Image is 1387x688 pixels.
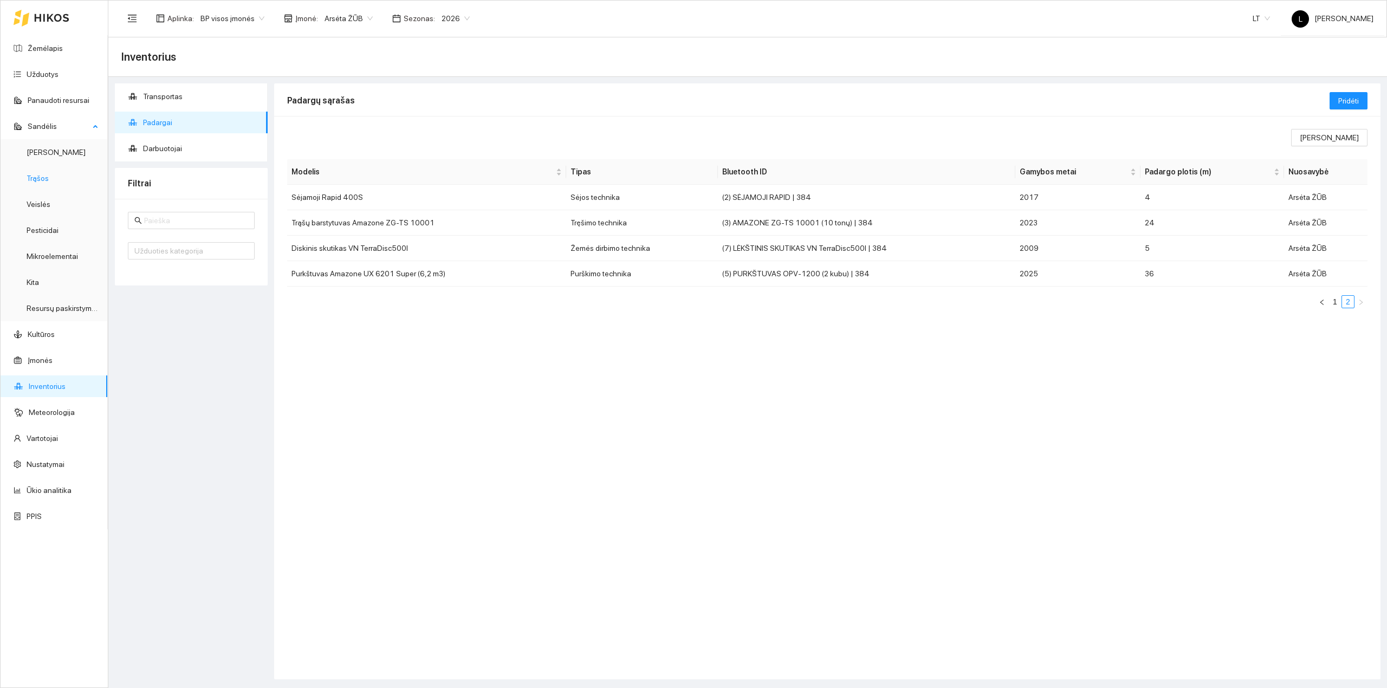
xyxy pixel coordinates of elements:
a: Užduotys [27,70,59,79]
th: Nuosavybė [1284,159,1367,185]
li: Pirmyn [1354,295,1367,308]
span: shop [284,14,293,23]
li: Atgal [1315,295,1328,308]
span: menu-fold [127,14,137,23]
span: Modelis [291,166,554,178]
th: Bluetooth ID [718,159,1015,185]
th: this column's title is Gamybos metai,this column is sortable [1015,159,1141,185]
th: this column's title is Padargo plotis (m),this column is sortable [1140,159,1284,185]
a: Kultūros [28,330,55,339]
td: (3) AMAZONE ZG-TS 10001 (10 tonų) | 384 [718,210,1015,236]
td: 2025 [1015,261,1141,287]
span: Sandėlis [28,115,89,137]
span: Padargo plotis (m) [1145,166,1271,178]
td: 24 [1140,210,1284,236]
span: Arsėta ŽŪB [325,10,373,27]
td: Tręšimo technika [566,210,718,236]
a: 1 [1329,296,1341,308]
span: search [134,217,142,224]
button: Pridėti [1330,92,1367,109]
span: left [1319,299,1325,306]
div: Filtrai [128,168,255,199]
span: LT [1253,10,1270,27]
a: Kita [27,278,39,287]
td: 2023 [1015,210,1141,236]
td: Sėjamoji Rapid 400S [287,185,566,210]
a: Ūkio analitika [27,486,72,495]
td: Arsėta ŽŪB [1284,236,1367,261]
button: right [1354,295,1367,308]
td: 5 [1140,236,1284,261]
input: Paieška [144,215,248,226]
span: calendar [392,14,401,23]
td: 2017 [1015,185,1141,210]
td: Diskinis skutikas VN TerraDisc500l [287,236,566,261]
a: Pesticidai [27,226,59,235]
span: [PERSON_NAME] [1300,132,1359,144]
td: 4 [1140,185,1284,210]
span: BP visos įmonės [200,10,264,27]
a: Trąšos [27,174,49,183]
a: Resursų paskirstymas [27,304,100,313]
a: Veislės [27,200,50,209]
span: [PERSON_NAME] [1292,14,1373,23]
span: layout [156,14,165,23]
span: Aplinka : [167,12,194,24]
td: Trąšų barstytuvas Amazone ZG-TS 10001 [287,210,566,236]
span: right [1358,299,1364,306]
td: Purkštuvas Amazone UX 6201 Super (6,2 m3) [287,261,566,287]
div: Padargų sąrašas [287,85,1330,116]
td: (5) PURKŠTUVAS OPV-1200 (2 kubu) | 384 [718,261,1015,287]
li: 1 [1328,295,1341,308]
td: Sėjos technika [566,185,718,210]
td: 2009 [1015,236,1141,261]
a: Nustatymai [27,460,64,469]
span: Padargai [143,112,259,133]
td: (7) LĖKŠTINIS SKUTIKAS VN TerraDisc500l | 384 [718,236,1015,261]
a: Inventorius [29,382,66,391]
li: 2 [1341,295,1354,308]
td: Žemės dirbimo technika [566,236,718,261]
td: 36 [1140,261,1284,287]
span: Sezonas : [404,12,435,24]
td: Arsėta ŽŪB [1284,261,1367,287]
span: 2026 [442,10,470,27]
span: Gamybos metai [1020,166,1129,178]
td: Arsėta ŽŪB [1284,185,1367,210]
a: PPIS [27,512,42,521]
a: Meteorologija [29,408,75,417]
a: Žemėlapis [28,44,63,53]
th: Tipas [566,159,718,185]
a: [PERSON_NAME] [27,148,86,157]
button: menu-fold [121,8,143,29]
span: Darbuotojai [143,138,259,159]
span: Inventorius [121,48,176,66]
span: Transportas [143,86,259,107]
a: 2 [1342,296,1354,308]
button: [PERSON_NAME] [1291,129,1367,146]
a: Vartotojai [27,434,58,443]
td: (2) SĖJAMOJI RAPID | 384 [718,185,1015,210]
span: Pridėti [1338,95,1359,107]
button: left [1315,295,1328,308]
th: this column's title is Modelis,this column is sortable [287,159,566,185]
td: Arsėta ŽŪB [1284,210,1367,236]
td: Purškimo technika [566,261,718,287]
span: L [1299,10,1302,28]
a: Mikroelementai [27,252,78,261]
a: Įmonės [28,356,53,365]
span: Įmonė : [295,12,318,24]
a: Panaudoti resursai [28,96,89,105]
